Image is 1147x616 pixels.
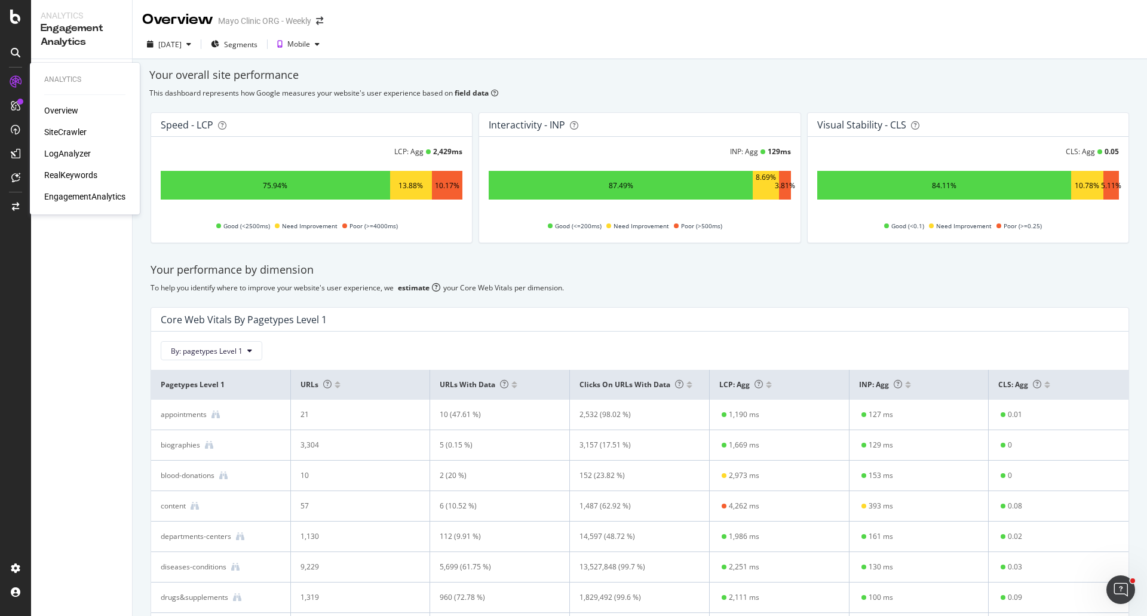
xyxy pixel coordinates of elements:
div: Speed - LCP [161,119,213,131]
div: 3.81% [775,180,795,191]
div: LCP: Agg [394,146,424,157]
div: 87.49% [609,180,633,191]
div: Overview [142,10,213,30]
div: This dashboard represents how Google measures your website's user experience based on [149,88,1130,98]
div: Interactivity - INP [489,119,565,131]
div: 13.88% [398,180,423,191]
div: Analytics [44,75,125,85]
span: Need Improvement [614,219,669,233]
div: To help you identify where to improve your website's user experience, we your Core Web Vitals per... [151,283,1129,293]
div: 10.17% [435,180,459,191]
div: Engagement Analytics [41,22,122,49]
div: 21 [300,409,409,420]
div: 0.09 [1008,592,1022,603]
span: pagetypes Level 1 [161,379,278,390]
span: Good (<0.1) [891,219,924,233]
div: Mayo Clinic ORG - Weekly [218,15,311,27]
div: 393 ms [869,501,893,511]
div: 5,699 (61.75 %) [440,562,548,572]
button: Segments [206,35,262,54]
div: CLS: Agg [1066,146,1095,157]
div: 0.03 [1008,562,1022,572]
div: 9,229 [300,562,409,572]
div: 1,669 ms [729,440,759,450]
a: Overview [44,105,78,117]
div: 57 [300,501,409,511]
div: diseases-conditions [161,562,226,572]
a: EngagementAnalytics [44,191,125,203]
button: By: pagetypes Level 1 [161,341,262,360]
div: Mobile [287,41,310,48]
span: By: pagetypes Level 1 [171,346,243,356]
span: Need Improvement [936,219,992,233]
a: LogAnalyzer [44,148,91,160]
span: Segments [224,39,257,50]
div: 960 (72.78 %) [440,592,548,603]
div: 5.11% [1101,180,1121,191]
div: 129 ms [768,146,791,157]
iframe: Intercom live chat [1106,575,1135,604]
div: 0.02 [1008,531,1022,542]
div: 10 (47.61 %) [440,409,548,420]
span: Poor (>500ms) [681,219,722,233]
button: Mobile [272,35,324,54]
div: biographies [161,440,200,450]
div: 1,829,492 (99.6 %) [579,592,688,603]
div: 8.69% [756,172,776,198]
div: 112 (9.91 %) [440,531,548,542]
div: 3,304 [300,440,409,450]
div: 0 [1008,470,1012,481]
div: 2,973 ms [729,470,759,481]
div: 129 ms [869,440,893,450]
div: 161 ms [869,531,893,542]
div: [DATE] [158,39,182,50]
div: Analytics [41,10,122,22]
div: Core Web Vitals By pagetypes Level 1 [161,314,327,326]
div: 6 (10.52 %) [440,501,548,511]
div: 3,157 (17.51 %) [579,440,688,450]
div: departments-centers [161,531,231,542]
div: content [161,501,186,511]
div: 153 ms [869,470,893,481]
div: 1,319 [300,592,409,603]
div: INP: Agg [730,146,758,157]
div: Your overall site performance [149,68,1130,83]
div: blood-donations [161,470,214,481]
div: 0 [1008,440,1012,450]
span: Good (<=200ms) [555,219,602,233]
span: Good (<2500ms) [223,219,270,233]
div: 13,527,848 (99.7 %) [579,562,688,572]
button: [DATE] [142,35,196,54]
span: LCP: Agg [719,379,763,390]
span: INP: Agg [859,379,902,390]
div: 2,251 ms [729,562,759,572]
span: URLs [300,379,332,390]
div: drugs&supplements [161,592,228,603]
span: Clicks on URLs with data [579,379,683,390]
div: appointments [161,409,207,420]
div: 100 ms [869,592,893,603]
div: 84.11% [932,180,956,191]
div: RealKeywords [44,169,97,181]
div: 127 ms [869,409,893,420]
div: 2 (20 %) [440,470,548,481]
span: Need Improvement [282,219,338,233]
div: 4,262 ms [729,501,759,511]
span: Poor (>=4000ms) [349,219,398,233]
div: 2,532 (98.02 %) [579,409,688,420]
div: 2,429 ms [433,146,462,157]
div: 152 (23.82 %) [579,470,688,481]
div: 10.78% [1075,180,1099,191]
div: 0.05 [1105,146,1119,157]
div: 0.01 [1008,409,1022,420]
div: 130 ms [869,562,893,572]
div: 1,986 ms [729,531,759,542]
div: 5 (0.15 %) [440,440,548,450]
div: 1,190 ms [729,409,759,420]
div: 10 [300,470,409,481]
div: 1,487 (62.92 %) [579,501,688,511]
b: field data [455,88,489,98]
